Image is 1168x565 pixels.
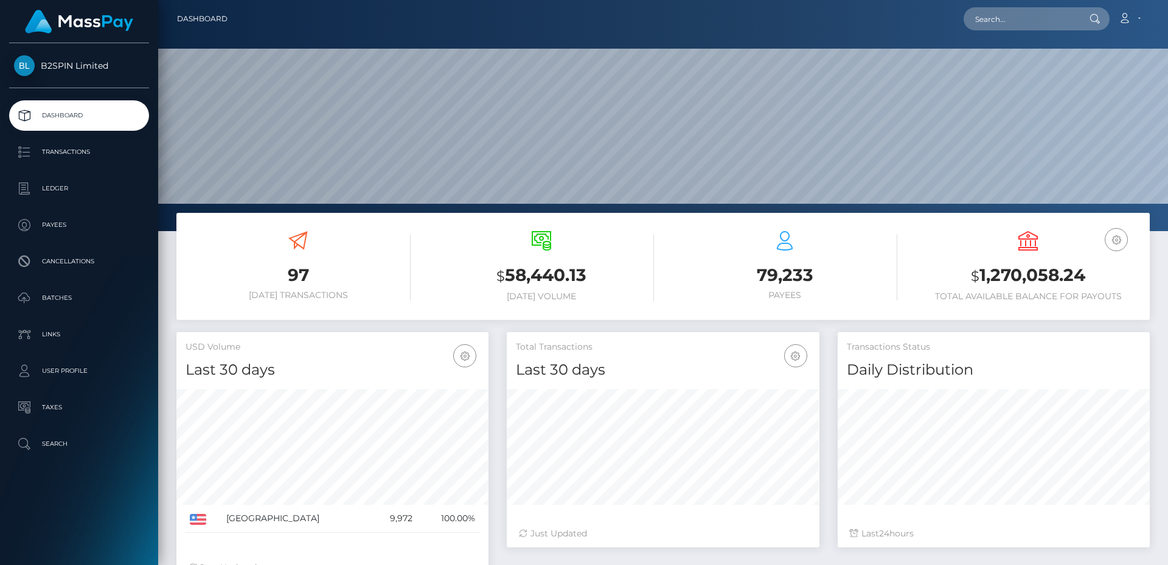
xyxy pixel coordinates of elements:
[14,435,144,453] p: Search
[186,263,411,287] h3: 97
[9,60,149,71] span: B2SPIN Limited
[9,100,149,131] a: Dashboard
[186,341,479,353] h5: USD Volume
[879,528,889,539] span: 24
[916,291,1141,302] h6: Total Available Balance for Payouts
[672,263,897,287] h3: 79,233
[9,137,149,167] a: Transactions
[9,429,149,459] a: Search
[14,55,35,76] img: B2SPIN Limited
[847,341,1141,353] h5: Transactions Status
[519,527,807,540] div: Just Updated
[9,283,149,313] a: Batches
[14,398,144,417] p: Taxes
[9,173,149,204] a: Ledger
[9,246,149,277] a: Cancellations
[14,362,144,380] p: User Profile
[850,527,1138,540] div: Last hours
[496,268,505,285] small: $
[14,179,144,198] p: Ledger
[14,252,144,271] p: Cancellations
[14,216,144,234] p: Payees
[847,359,1141,381] h4: Daily Distribution
[372,505,417,533] td: 9,972
[672,290,897,300] h6: Payees
[516,341,810,353] h5: Total Transactions
[971,268,979,285] small: $
[177,6,228,32] a: Dashboard
[25,10,133,33] img: MassPay Logo
[9,356,149,386] a: User Profile
[14,143,144,161] p: Transactions
[9,319,149,350] a: Links
[429,291,654,302] h6: [DATE] Volume
[190,514,206,525] img: US.png
[186,290,411,300] h6: [DATE] Transactions
[222,505,371,533] td: [GEOGRAPHIC_DATA]
[14,106,144,125] p: Dashboard
[964,7,1078,30] input: Search...
[14,289,144,307] p: Batches
[9,392,149,423] a: Taxes
[14,325,144,344] p: Links
[916,263,1141,288] h3: 1,270,058.24
[186,359,479,381] h4: Last 30 days
[9,210,149,240] a: Payees
[429,263,654,288] h3: 58,440.13
[516,359,810,381] h4: Last 30 days
[417,505,479,533] td: 100.00%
